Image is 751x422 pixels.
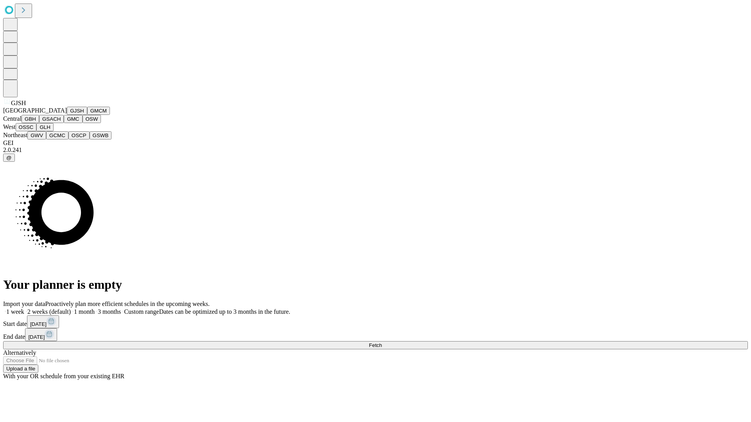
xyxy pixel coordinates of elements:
[3,277,748,292] h1: Your planner is empty
[36,123,53,131] button: GLH
[3,132,27,138] span: Northeast
[16,123,37,131] button: OSSC
[74,308,95,315] span: 1 month
[64,115,82,123] button: GMC
[27,308,71,315] span: 2 weeks (default)
[3,139,748,147] div: GEI
[83,115,101,123] button: OSW
[369,342,382,348] span: Fetch
[3,147,748,154] div: 2.0.241
[28,334,45,340] span: [DATE]
[67,107,87,115] button: GJSH
[124,308,159,315] span: Custom range
[45,300,210,307] span: Proactively plan more efficient schedules in the upcoming weeks.
[3,365,38,373] button: Upload a file
[3,315,748,328] div: Start date
[68,131,90,139] button: OSCP
[3,300,45,307] span: Import your data
[22,115,39,123] button: GBH
[25,328,57,341] button: [DATE]
[30,321,47,327] span: [DATE]
[39,115,64,123] button: GSACH
[46,131,68,139] button: GCMC
[11,100,26,106] span: GJSH
[3,154,15,162] button: @
[3,107,67,114] span: [GEOGRAPHIC_DATA]
[3,341,748,349] button: Fetch
[6,308,24,315] span: 1 week
[3,373,124,379] span: With your OR schedule from your existing EHR
[98,308,121,315] span: 3 months
[87,107,110,115] button: GMCM
[3,123,16,130] span: West
[90,131,112,139] button: GSWB
[27,131,46,139] button: GWV
[3,115,22,122] span: Central
[6,155,12,161] span: @
[3,349,36,356] span: Alternatively
[27,315,59,328] button: [DATE]
[3,328,748,341] div: End date
[159,308,290,315] span: Dates can be optimized up to 3 months in the future.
